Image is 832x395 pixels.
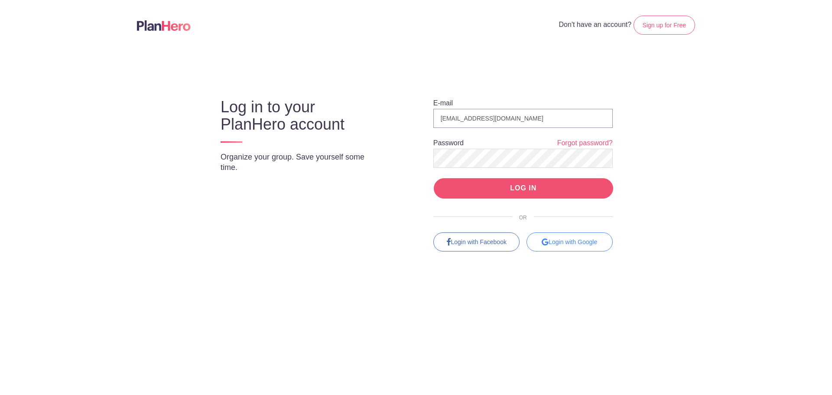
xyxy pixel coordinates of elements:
[526,232,613,251] div: Login with Google
[221,152,383,173] p: Organize your group. Save yourself some time.
[559,21,632,28] span: Don't have an account?
[634,16,695,35] a: Sign up for Free
[221,98,383,133] h3: Log in to your PlanHero account
[433,232,520,251] a: Login with Facebook
[433,109,613,128] input: e.g. julie@eventco.com
[433,140,464,147] label: Password
[557,138,613,148] a: Forgot password?
[433,100,453,107] label: E-mail
[512,215,534,221] span: OR
[434,178,613,199] input: LOG IN
[137,20,191,31] img: Logo main planhero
